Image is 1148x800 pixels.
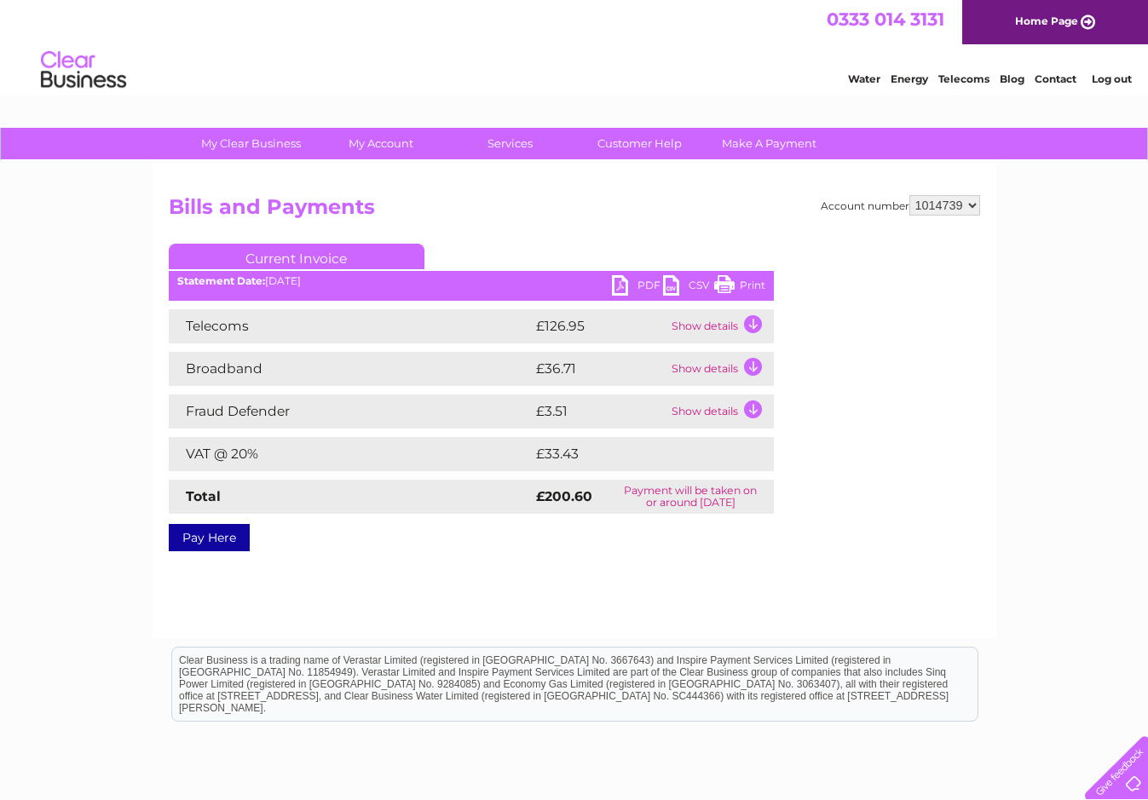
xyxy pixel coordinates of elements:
a: My Clear Business [181,128,321,159]
td: Show details [667,394,774,429]
a: Energy [891,72,928,85]
strong: £200.60 [536,488,592,504]
a: Make A Payment [699,128,839,159]
div: Clear Business is a trading name of Verastar Limited (registered in [GEOGRAPHIC_DATA] No. 3667643... [172,9,978,83]
img: logo.png [40,44,127,96]
a: Print [714,275,765,300]
a: PDF [612,275,663,300]
td: £36.71 [532,352,667,386]
td: VAT @ 20% [169,437,532,471]
a: Contact [1035,72,1076,85]
td: Payment will be taken on or around [DATE] [608,480,774,514]
h2: Bills and Payments [169,195,980,227]
a: Customer Help [569,128,710,159]
a: Log out [1092,72,1132,85]
td: Show details [667,352,774,386]
a: Current Invoice [169,244,424,269]
a: Blog [1000,72,1024,85]
a: 0333 014 3131 [827,9,944,30]
a: Telecoms [938,72,989,85]
a: Pay Here [169,524,250,551]
div: Account number [821,195,980,216]
td: £33.43 [532,437,739,471]
b: Statement Date: [177,274,265,287]
strong: Total [186,488,221,504]
a: Water [848,72,880,85]
a: CSV [663,275,714,300]
div: [DATE] [169,275,774,287]
td: Telecoms [169,309,532,343]
td: £126.95 [532,309,667,343]
td: Fraud Defender [169,394,532,429]
a: My Account [310,128,451,159]
a: Services [440,128,580,159]
td: £3.51 [532,394,667,429]
td: Broadband [169,352,532,386]
td: Show details [667,309,774,343]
